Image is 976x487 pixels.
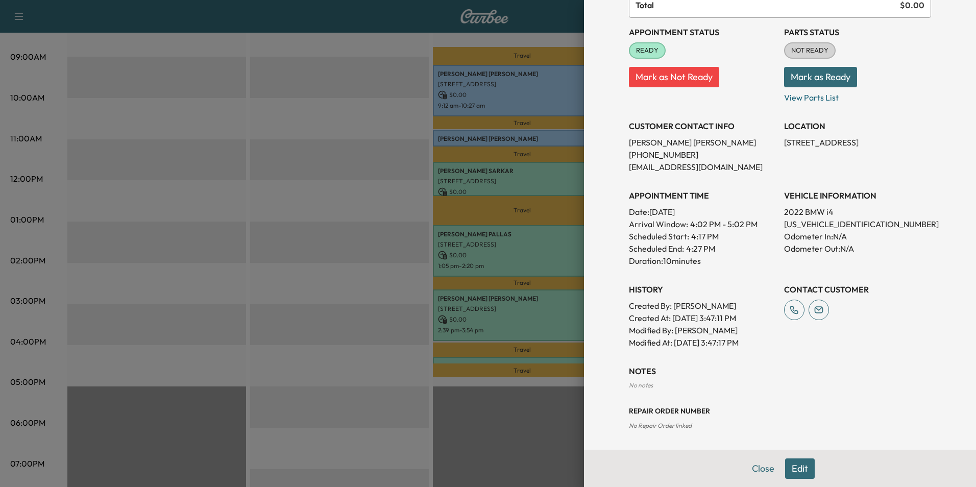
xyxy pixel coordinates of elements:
span: READY [630,45,665,56]
span: No Repair Order linked [629,422,692,429]
p: Odometer Out: N/A [784,242,931,255]
h3: CONTACT CUSTOMER [784,283,931,296]
div: No notes [629,381,931,389]
button: Mark as Not Ready [629,67,719,87]
button: Edit [785,458,815,479]
p: [PERSON_NAME] [PERSON_NAME] [629,136,776,149]
h3: Parts Status [784,26,931,38]
p: 4:27 PM [686,242,715,255]
p: Created By : [PERSON_NAME] [629,300,776,312]
p: Duration: 10 minutes [629,255,776,267]
p: 2022 BMW i4 [784,206,931,218]
p: Scheduled Start: [629,230,689,242]
p: Scheduled End: [629,242,684,255]
span: NOT READY [785,45,835,56]
p: Created At : [DATE] 3:47:11 PM [629,312,776,324]
h3: CUSTOMER CONTACT INFO [629,120,776,132]
p: View Parts List [784,87,931,104]
p: Date: [DATE] [629,206,776,218]
p: [US_VEHICLE_IDENTIFICATION_NUMBER] [784,218,931,230]
span: 4:02 PM - 5:02 PM [690,218,758,230]
p: Odometer In: N/A [784,230,931,242]
button: Close [745,458,781,479]
h3: Repair Order number [629,406,931,416]
p: Arrival Window: [629,218,776,230]
h3: History [629,283,776,296]
p: [PHONE_NUMBER] [629,149,776,161]
p: Modified At : [DATE] 3:47:17 PM [629,336,776,349]
p: 4:17 PM [691,230,719,242]
h3: LOCATION [784,120,931,132]
p: Modified By : [PERSON_NAME] [629,324,776,336]
p: [EMAIL_ADDRESS][DOMAIN_NAME] [629,161,776,173]
p: [STREET_ADDRESS] [784,136,931,149]
h3: VEHICLE INFORMATION [784,189,931,202]
h3: APPOINTMENT TIME [629,189,776,202]
h3: Appointment Status [629,26,776,38]
button: Mark as Ready [784,67,857,87]
h3: NOTES [629,365,931,377]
